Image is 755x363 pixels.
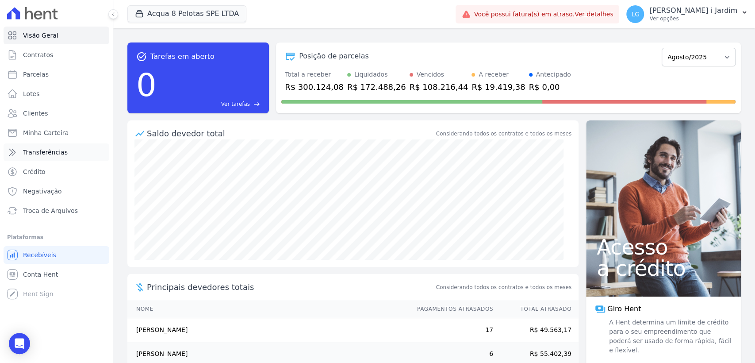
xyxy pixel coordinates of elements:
[4,85,109,103] a: Lotes
[436,283,571,291] span: Considerando todos os contratos e todos os meses
[23,50,53,59] span: Contratos
[285,81,344,93] div: R$ 300.124,08
[536,70,571,79] div: Antecipado
[4,46,109,64] a: Contratos
[597,236,730,258] span: Acesso
[4,66,109,83] a: Parcelas
[649,15,737,22] p: Ver opções
[23,128,69,137] span: Minha Carteira
[23,167,46,176] span: Crédito
[417,70,444,79] div: Vencidos
[471,81,525,93] div: R$ 19.419,38
[23,31,58,40] span: Visão Geral
[147,281,434,293] span: Principais devedores totais
[575,11,613,18] a: Ver detalhes
[4,163,109,181] a: Crédito
[23,187,62,196] span: Negativação
[347,81,406,93] div: R$ 172.488,26
[23,89,40,98] span: Lotes
[127,318,409,342] td: [PERSON_NAME]
[494,318,579,342] td: R$ 49.563,17
[4,143,109,161] a: Transferências
[136,62,157,108] div: 0
[4,182,109,200] a: Negativação
[474,10,613,19] span: Você possui fatura(s) em atraso.
[619,2,755,27] button: LG [PERSON_NAME] i Jardim Ver opções
[127,5,246,22] button: Acqua 8 Pelotas SPE LTDA
[649,6,737,15] p: [PERSON_NAME] i Jardim
[23,70,49,79] span: Parcelas
[4,246,109,264] a: Recebíveis
[409,300,494,318] th: Pagamentos Atrasados
[7,232,106,243] div: Plataformas
[23,206,78,215] span: Troca de Arquivos
[23,109,48,118] span: Clientes
[607,304,641,314] span: Giro Hent
[631,11,640,17] span: LG
[4,104,109,122] a: Clientes
[127,300,409,318] th: Nome
[23,270,58,279] span: Conta Hent
[409,318,494,342] td: 17
[253,101,260,108] span: east
[494,300,579,318] th: Total Atrasado
[4,27,109,44] a: Visão Geral
[607,318,732,355] span: A Hent determina um limite de crédito para o seu empreendimento que poderá ser usado de forma ráp...
[436,130,571,138] div: Considerando todos os contratos e todos os meses
[479,70,509,79] div: A receber
[285,70,344,79] div: Total a receber
[299,51,369,62] div: Posição de parcelas
[4,266,109,283] a: Conta Hent
[354,70,388,79] div: Liquidados
[529,81,571,93] div: R$ 0,00
[150,51,215,62] span: Tarefas em aberto
[23,251,56,259] span: Recebíveis
[9,333,30,354] div: Open Intercom Messenger
[160,100,260,108] a: Ver tarefas east
[147,127,434,139] div: Saldo devedor total
[221,100,250,108] span: Ver tarefas
[23,148,68,157] span: Transferências
[410,81,468,93] div: R$ 108.216,44
[597,258,730,279] span: a crédito
[136,51,147,62] span: task_alt
[4,202,109,220] a: Troca de Arquivos
[4,124,109,142] a: Minha Carteira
